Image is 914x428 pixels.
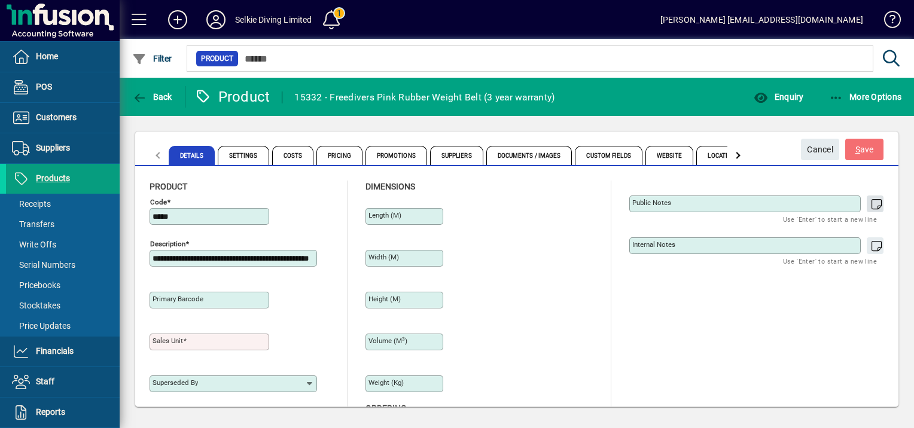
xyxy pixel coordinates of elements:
[632,198,671,207] mat-label: Public Notes
[6,103,120,133] a: Customers
[754,92,803,102] span: Enquiry
[12,199,51,209] span: Receipts
[826,86,905,108] button: More Options
[36,112,77,122] span: Customers
[696,146,751,165] span: Locations
[368,253,399,261] mat-label: Width (m)
[6,316,120,336] a: Price Updates
[6,255,120,275] a: Serial Numbers
[169,146,215,165] span: Details
[6,367,120,397] a: Staff
[12,280,60,290] span: Pricebooks
[120,86,185,108] app-page-header-button: Back
[6,42,120,72] a: Home
[751,86,806,108] button: Enquiry
[368,378,404,387] mat-label: Weight (Kg)
[807,140,833,160] span: Cancel
[129,48,175,69] button: Filter
[153,378,198,387] mat-label: Superseded by
[36,407,65,417] span: Reports
[402,336,405,342] sup: 3
[150,182,187,191] span: Product
[132,92,172,102] span: Back
[150,198,167,206] mat-label: Code
[36,143,70,152] span: Suppliers
[368,295,401,303] mat-label: Height (m)
[6,234,120,255] a: Write Offs
[875,2,899,41] a: Knowledge Base
[153,337,183,345] mat-label: Sales unit
[235,10,312,29] div: Selkie Diving Limited
[6,72,120,102] a: POS
[316,146,362,165] span: Pricing
[12,260,75,270] span: Serial Numbers
[845,139,883,160] button: Save
[272,146,314,165] span: Costs
[159,9,197,30] button: Add
[132,54,172,63] span: Filter
[829,92,902,102] span: More Options
[150,240,185,248] mat-label: Description
[6,194,120,214] a: Receipts
[6,398,120,427] a: Reports
[575,146,642,165] span: Custom Fields
[36,51,58,61] span: Home
[855,145,860,154] span: S
[783,212,877,226] mat-hint: Use 'Enter' to start a new line
[365,146,427,165] span: Promotions
[368,337,407,345] mat-label: Volume (m )
[6,337,120,366] a: Financials
[153,295,203,303] mat-label: Primary barcode
[36,173,70,183] span: Products
[197,9,235,30] button: Profile
[783,254,877,268] mat-hint: Use 'Enter' to start a new line
[36,377,54,386] span: Staff
[801,139,839,160] button: Cancel
[6,295,120,316] a: Stocktakes
[6,133,120,163] a: Suppliers
[201,53,233,65] span: Product
[129,86,175,108] button: Back
[645,146,694,165] span: Website
[12,301,60,310] span: Stocktakes
[632,240,675,249] mat-label: Internal Notes
[12,321,71,331] span: Price Updates
[294,88,555,107] div: 15332 - Freedivers Pink Rubber Weight Belt (3 year warranty)
[12,219,54,229] span: Transfers
[218,146,269,165] span: Settings
[6,275,120,295] a: Pricebooks
[855,140,874,160] span: ave
[36,346,74,356] span: Financials
[430,146,483,165] span: Suppliers
[660,10,863,29] div: [PERSON_NAME] [EMAIL_ADDRESS][DOMAIN_NAME]
[368,211,401,219] mat-label: Length (m)
[36,82,52,91] span: POS
[194,87,270,106] div: Product
[12,240,56,249] span: Write Offs
[486,146,572,165] span: Documents / Images
[365,182,415,191] span: Dimensions
[6,214,120,234] a: Transfers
